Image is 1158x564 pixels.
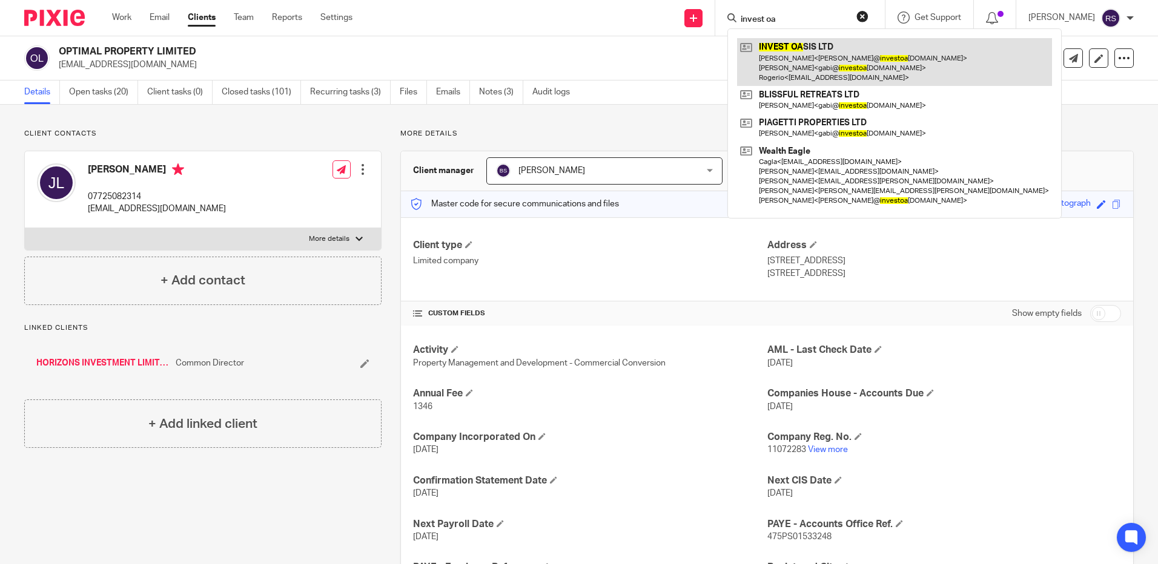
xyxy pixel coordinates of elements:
[413,431,767,444] h4: Company Incorporated On
[767,255,1121,267] p: [STREET_ADDRESS]
[172,163,184,175] i: Primary
[856,10,868,22] button: Clear
[413,402,432,411] span: 1346
[413,533,438,541] span: [DATE]
[413,445,438,454] span: [DATE]
[413,239,767,252] h4: Client type
[739,15,849,25] input: Search
[234,11,254,24] a: Team
[436,80,470,104] a: Emails
[767,533,832,541] span: 475PS01533248
[147,80,213,104] a: Client tasks (0)
[160,271,245,290] h4: + Add contact
[413,518,767,531] h4: Next Payroll Date
[532,80,579,104] a: Audit logs
[59,59,969,71] p: [EMAIL_ADDRESS][DOMAIN_NAME]
[767,387,1121,400] h4: Companies House - Accounts Due
[413,474,767,487] h4: Confirmation Statement Date
[24,10,85,26] img: Pixie
[413,165,474,177] h3: Client manager
[479,80,523,104] a: Notes (3)
[767,239,1121,252] h4: Address
[413,255,767,267] p: Limited company
[767,431,1121,444] h4: Company Reg. No.
[1101,8,1120,28] img: svg%3E
[24,80,60,104] a: Details
[88,163,226,179] h4: [PERSON_NAME]
[413,489,438,497] span: [DATE]
[88,203,226,215] p: [EMAIL_ADDRESS][DOMAIN_NAME]
[1028,11,1095,24] p: [PERSON_NAME]
[24,129,382,139] p: Client contacts
[413,359,666,367] span: Property Management and Development - Commercial Conversion
[59,45,787,58] h2: OPTIMAL PROPERTY LIMITED
[112,11,131,24] a: Work
[400,129,1134,139] p: More details
[410,198,619,210] p: Master code for secure communications and files
[36,357,170,369] a: HORIZONS INVESTMENT LIMITED
[24,323,382,333] p: Linked clients
[88,191,226,203] p: 07725082314
[188,11,216,24] a: Clients
[150,11,170,24] a: Email
[310,80,391,104] a: Recurring tasks (3)
[222,80,301,104] a: Closed tasks (101)
[400,80,427,104] a: Files
[808,445,848,454] a: View more
[767,474,1121,487] h4: Next CIS Date
[767,267,1121,280] p: [STREET_ADDRESS]
[37,163,76,202] img: svg%3E
[1012,307,1082,320] label: Show empty fields
[496,163,511,178] img: svg%3E
[309,234,349,244] p: More details
[767,518,1121,531] h4: PAYE - Accounts Office Ref.
[69,80,138,104] a: Open tasks (20)
[767,359,793,367] span: [DATE]
[767,445,806,454] span: 11072283
[413,344,767,356] h4: Activity
[767,489,793,497] span: [DATE]
[518,166,585,175] span: [PERSON_NAME]
[24,45,50,71] img: svg%3E
[272,11,302,24] a: Reports
[767,344,1121,356] h4: AML - Last Check Date
[176,357,244,369] span: Common Director
[413,309,767,318] h4: CUSTOM FIELDS
[148,415,257,433] h4: + Add linked client
[413,387,767,400] h4: Annual Fee
[915,13,961,22] span: Get Support
[320,11,352,24] a: Settings
[767,402,793,411] span: [DATE]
